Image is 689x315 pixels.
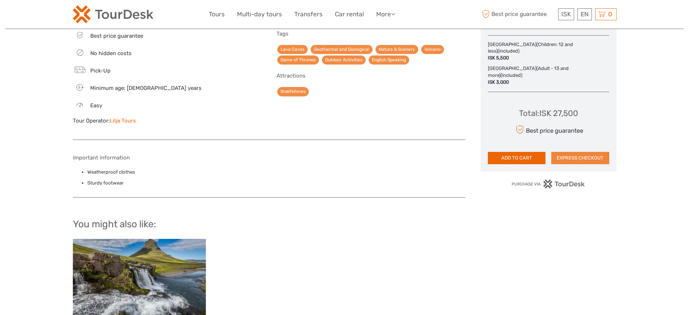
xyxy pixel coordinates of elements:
a: Nature & Scenery [375,45,418,54]
a: Volcano [421,45,444,54]
a: Geothermal and Geological [311,45,373,54]
a: English Speaking [369,55,409,65]
span: Best price guarantee [481,8,556,20]
li: Weatherproof clothes [87,168,465,176]
a: Transfers [294,9,323,20]
span: 0 [607,11,613,18]
img: 120-15d4194f-c635-41b9-a512-a3cb382bfb57_logo_small.png [73,5,153,23]
img: PurchaseViaTourDesk.png [511,179,585,188]
span: Minimum age: [DEMOGRAPHIC_DATA] years [90,85,202,91]
a: Lilja Tours [110,117,136,124]
h5: Tags [277,30,465,37]
a: Multi-day tours [237,9,282,20]
button: Open LiveChat chat widget [83,11,92,20]
a: More [376,9,395,20]
button: EXPRESS CHECKOUT [551,152,609,164]
a: Snæfellsnes [277,87,309,96]
div: ISK 3,000 [488,79,575,86]
div: [GEOGRAPHIC_DATA] (Adult - 13 and more) (included) [488,65,579,86]
div: EN [577,8,592,20]
a: Outdoor Activities [322,55,366,65]
div: ISK 5,500 [488,55,575,62]
a: Car rental [335,9,364,20]
h2: You might also like: [73,219,617,230]
span: Pick-Up [90,67,111,74]
div: Total : ISK 27,500 [519,108,578,119]
div: Best price guarantee [514,123,583,136]
div: Tour Operator: [73,117,262,125]
p: We're away right now. Please check back later! [10,13,82,18]
span: Best price guarantee [90,33,143,39]
li: Sturdy footwear [87,179,465,187]
h5: Important information [73,154,465,161]
span: 5 [74,85,84,90]
button: ADD TO CART [488,152,546,164]
span: ISK [561,11,571,18]
a: Lava Caves [277,45,308,54]
h5: Attractions [277,72,465,79]
a: Game of Thrones [277,55,319,65]
div: [GEOGRAPHIC_DATA] (Children: 12 and less) (included) [488,41,579,62]
span: No hidden costs [90,50,132,57]
a: Tours [209,9,225,20]
span: Easy [90,102,102,109]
